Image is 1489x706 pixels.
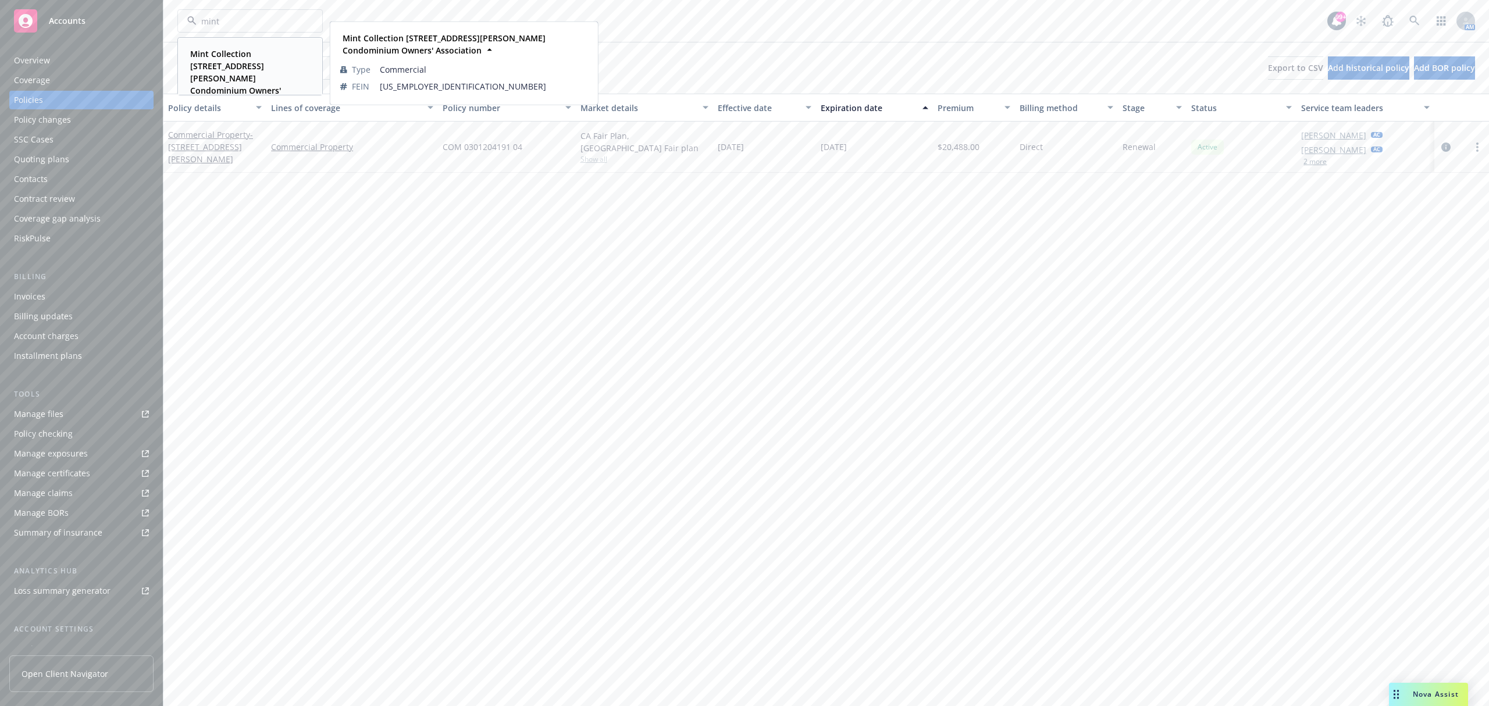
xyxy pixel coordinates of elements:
[9,190,154,208] a: Contract review
[1328,56,1409,80] button: Add historical policy
[9,209,154,228] a: Coverage gap analysis
[9,51,154,70] a: Overview
[190,48,281,108] strong: Mint Collection [STREET_ADDRESS][PERSON_NAME] Condominium Owners' Association
[9,640,154,658] a: Service team
[271,141,433,153] a: Commercial Property
[14,150,69,169] div: Quoting plans
[1191,102,1279,114] div: Status
[1430,9,1453,33] a: Switch app
[14,287,45,306] div: Invoices
[14,444,88,463] div: Manage exposures
[9,388,154,400] div: Tools
[1303,158,1327,165] button: 2 more
[14,307,73,326] div: Billing updates
[380,80,588,92] span: [US_EMPLOYER_IDENTIFICATION_NUMBER]
[14,71,50,90] div: Coverage
[1414,56,1475,80] button: Add BOR policy
[9,271,154,283] div: Billing
[14,110,71,129] div: Policy changes
[718,102,799,114] div: Effective date
[168,102,249,114] div: Policy details
[380,63,588,76] span: Commercial
[14,130,54,149] div: SSC Cases
[271,102,421,114] div: Lines of coverage
[14,51,50,70] div: Overview
[14,170,48,188] div: Contacts
[1335,12,1346,22] div: 99+
[9,5,154,37] a: Accounts
[9,484,154,502] a: Manage claims
[1123,141,1156,153] span: Renewal
[821,141,847,153] span: [DATE]
[1118,94,1187,122] button: Stage
[9,523,154,542] a: Summary of insurance
[938,141,979,153] span: $20,488.00
[14,640,64,658] div: Service team
[9,91,154,109] a: Policies
[14,425,73,443] div: Policy checking
[14,484,73,502] div: Manage claims
[14,582,111,600] div: Loss summary generator
[9,405,154,423] a: Manage files
[22,668,108,680] span: Open Client Navigator
[1301,102,1416,114] div: Service team leaders
[1389,683,1403,706] div: Drag to move
[14,464,90,483] div: Manage certificates
[9,327,154,345] a: Account charges
[9,229,154,248] a: RiskPulse
[9,444,154,463] a: Manage exposures
[9,464,154,483] a: Manage certificates
[1296,94,1434,122] button: Service team leaders
[1439,140,1453,154] a: circleInformation
[1187,94,1296,122] button: Status
[1470,140,1484,154] a: more
[938,102,998,114] div: Premium
[9,504,154,522] a: Manage BORs
[1403,9,1426,33] a: Search
[1301,144,1366,156] a: [PERSON_NAME]
[1349,9,1373,33] a: Stop snowing
[9,170,154,188] a: Contacts
[580,102,696,114] div: Market details
[1015,94,1118,122] button: Billing method
[1020,141,1043,153] span: Direct
[1376,9,1399,33] a: Report a Bug
[580,154,708,164] span: Show all
[49,16,86,26] span: Accounts
[352,80,369,92] span: FEIN
[1268,62,1323,73] span: Export to CSV
[352,63,371,76] span: Type
[9,425,154,443] a: Policy checking
[9,623,154,635] div: Account settings
[343,33,546,56] strong: Mint Collection [STREET_ADDRESS][PERSON_NAME] Condominium Owners' Association
[14,209,101,228] div: Coverage gap analysis
[9,150,154,169] a: Quoting plans
[14,347,82,365] div: Installment plans
[14,405,63,423] div: Manage files
[168,129,253,165] span: - [STREET_ADDRESS][PERSON_NAME]
[1123,102,1169,114] div: Stage
[1389,683,1468,706] button: Nova Assist
[14,504,69,522] div: Manage BORs
[443,141,522,153] span: COM 0301204191 04
[580,130,708,154] div: CA Fair Plan, [GEOGRAPHIC_DATA] Fair plan
[14,190,75,208] div: Contract review
[14,523,102,542] div: Summary of insurance
[266,94,438,122] button: Lines of coverage
[9,347,154,365] a: Installment plans
[713,94,816,122] button: Effective date
[9,71,154,90] a: Coverage
[1413,689,1459,699] span: Nova Assist
[816,94,933,122] button: Expiration date
[1301,129,1366,141] a: [PERSON_NAME]
[14,229,51,248] div: RiskPulse
[14,91,43,109] div: Policies
[576,94,713,122] button: Market details
[14,327,79,345] div: Account charges
[9,110,154,129] a: Policy changes
[168,129,253,165] a: Commercial Property
[1196,142,1219,152] span: Active
[1268,56,1323,80] button: Export to CSV
[1020,102,1100,114] div: Billing method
